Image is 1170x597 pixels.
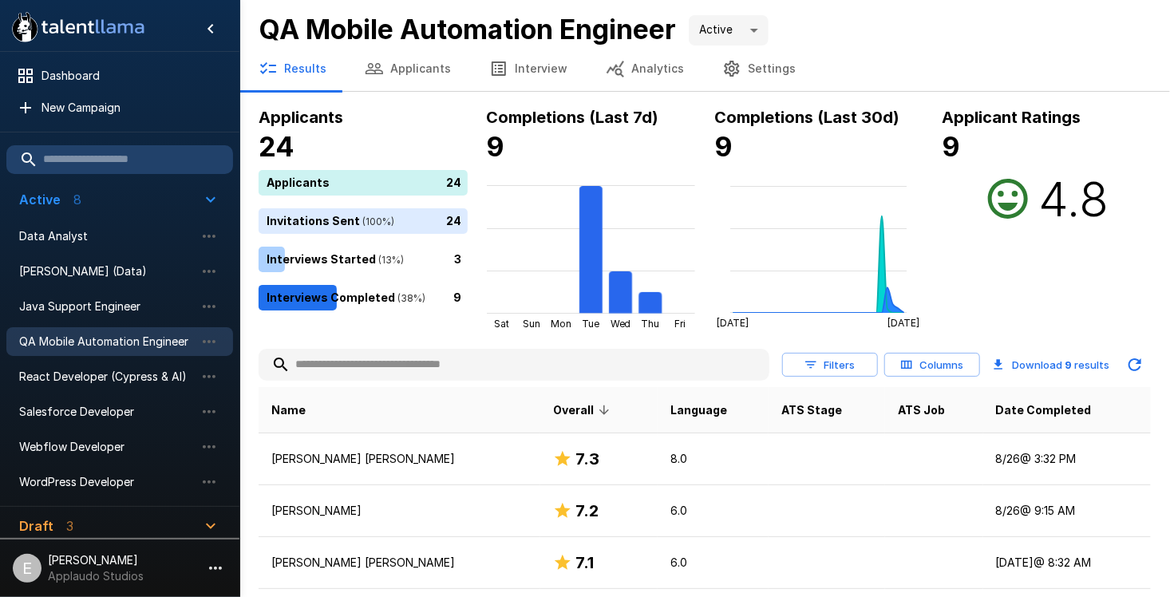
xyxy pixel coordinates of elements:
[271,503,528,519] p: [PERSON_NAME]
[271,555,528,571] p: [PERSON_NAME] [PERSON_NAME]
[996,401,1092,420] span: Date Completed
[670,401,727,420] span: Language
[888,317,920,329] tspan: [DATE]
[943,108,1081,127] b: Applicant Ratings
[259,108,343,127] b: Applicants
[611,318,631,330] tspan: Wed
[714,130,733,163] b: 9
[1119,349,1151,381] button: Updated Today - 5:25 PM
[670,503,756,519] p: 6.0
[670,451,756,467] p: 8.0
[259,13,676,45] b: QA Mobile Automation Engineer
[1065,358,1072,371] b: 9
[259,130,294,163] b: 24
[674,318,686,330] tspan: Fri
[1038,170,1109,227] h2: 4.8
[575,498,599,524] h6: 7.2
[455,251,462,267] p: 3
[553,401,615,420] span: Overall
[781,401,842,420] span: ATS Stage
[239,46,346,91] button: Results
[898,401,945,420] span: ATS Job
[717,317,749,329] tspan: [DATE]
[884,353,980,378] button: Columns
[487,130,505,163] b: 9
[523,318,540,330] tspan: Sun
[494,318,509,330] tspan: Sat
[271,401,306,420] span: Name
[943,130,961,163] b: 9
[986,349,1116,381] button: Download 9 results
[454,289,462,306] p: 9
[582,318,599,330] tspan: Tue
[670,555,756,571] p: 6.0
[447,174,462,191] p: 24
[641,318,659,330] tspan: Thu
[575,446,599,472] h6: 7.3
[983,433,1151,485] td: 8/26 @ 3:32 PM
[714,108,899,127] b: Completions (Last 30d)
[983,485,1151,537] td: 8/26 @ 9:15 AM
[487,108,659,127] b: Completions (Last 7d)
[551,318,571,330] tspan: Mon
[470,46,587,91] button: Interview
[782,353,878,378] button: Filters
[346,46,470,91] button: Applicants
[587,46,703,91] button: Analytics
[271,451,528,467] p: [PERSON_NAME] [PERSON_NAME]
[575,550,594,575] h6: 7.1
[703,46,815,91] button: Settings
[983,537,1151,589] td: [DATE] @ 8:32 AM
[447,212,462,229] p: 24
[689,15,769,45] div: Active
